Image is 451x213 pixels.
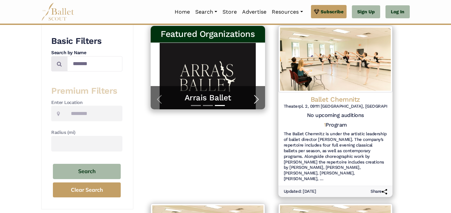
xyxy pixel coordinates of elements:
span: 1 [324,122,326,128]
a: Subscribe [311,5,347,18]
h5: No upcoming auditions [284,112,387,119]
h4: Radius (mi) [51,129,122,136]
h4: Search by Name [51,50,122,56]
a: Home [172,5,193,19]
h6: Share [371,189,387,194]
button: Search [53,164,121,179]
img: gem.svg [314,8,319,15]
a: Search [193,5,220,19]
a: Log In [385,5,410,19]
a: Resources [269,5,305,19]
input: Location [65,106,122,121]
h4: Enter Location [51,99,122,106]
h6: The Ballet Chemnitz is under the artistic leadership of ballet director [PERSON_NAME]. The compan... [284,131,387,182]
h3: Featured Organizations [156,29,260,40]
h4: Ballet Chemnitz [284,95,387,104]
a: Store [220,5,239,19]
a: Sign Up [352,5,380,19]
img: Logo [278,26,393,92]
h6: Theaterpl. 2, 09111 [GEOGRAPHIC_DATA], [GEOGRAPHIC_DATA] [284,104,387,109]
a: Advertise [239,5,269,19]
button: Slide 2 [203,102,213,109]
h6: Updated: [DATE] [284,189,316,194]
span: Subscribe [321,8,344,15]
button: Slide 1 [191,102,201,109]
input: Search by names... [67,56,122,72]
button: Slide 3 [215,102,225,109]
h3: Basic Filters [51,36,122,47]
a: Arrais Ballet [157,93,258,103]
button: Clear Search [53,182,121,197]
h3: Premium Filters [51,85,122,97]
h5: Program [324,122,347,129]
